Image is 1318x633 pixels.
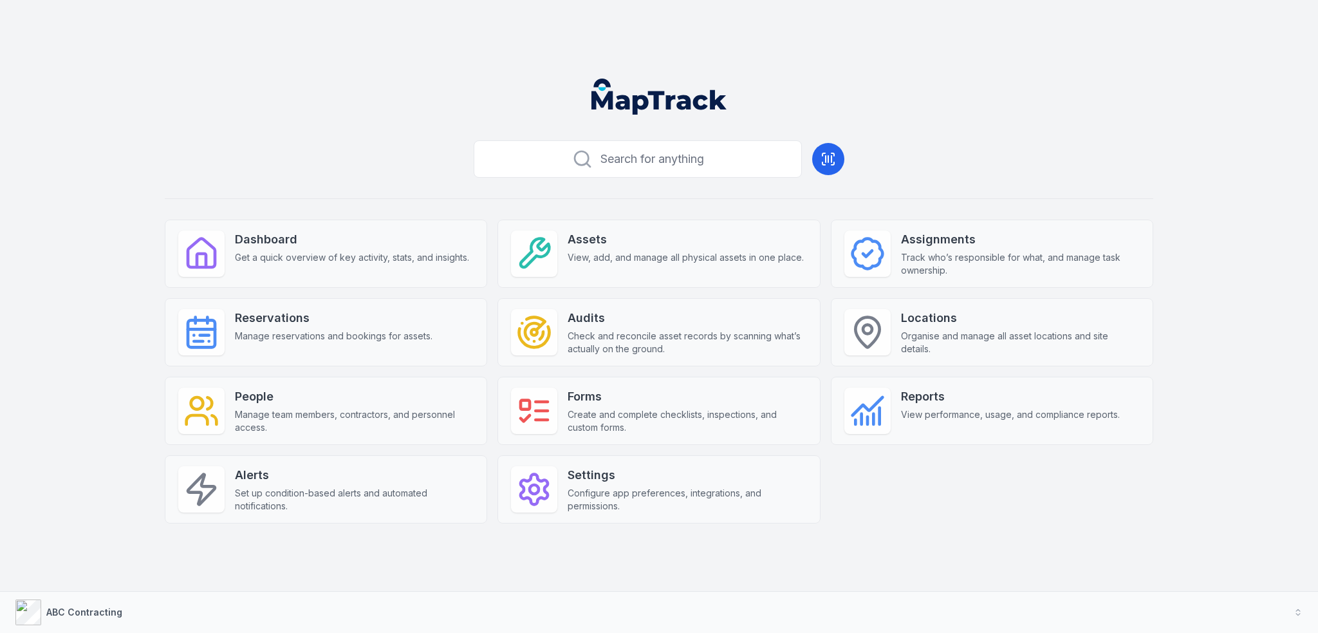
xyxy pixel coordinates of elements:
[235,408,474,434] span: Manage team members, contractors, and personnel access.
[165,220,487,288] a: DashboardGet a quick overview of key activity, stats, and insights.
[831,377,1153,445] a: ReportsView performance, usage, and compliance reports.
[568,330,806,355] span: Check and reconcile asset records by scanning what’s actually on the ground.
[165,455,487,524] a: AlertsSet up condition-based alerts and automated notifications.
[568,231,804,249] strong: Assets
[497,455,820,524] a: SettingsConfigure app preferences, integrations, and permissions.
[165,298,487,366] a: ReservationsManage reservations and bookings for assets.
[235,309,432,327] strong: Reservations
[235,251,469,264] span: Get a quick overview of key activity, stats, and insights.
[901,388,1120,406] strong: Reports
[474,140,802,178] button: Search for anything
[600,150,704,168] span: Search for anything
[235,487,474,513] span: Set up condition-based alerts and automated notifications.
[901,251,1140,277] span: Track who’s responsible for what, and manage task ownership.
[568,309,806,327] strong: Audits
[901,309,1140,327] strong: Locations
[568,487,806,513] span: Configure app preferences, integrations, and permissions.
[568,388,806,406] strong: Forms
[901,330,1140,355] span: Organise and manage all asset locations and site details.
[831,298,1153,366] a: LocationsOrganise and manage all asset locations and site details.
[497,220,820,288] a: AssetsView, add, and manage all physical assets in one place.
[497,377,820,445] a: FormsCreate and complete checklists, inspections, and custom forms.
[568,251,804,264] span: View, add, and manage all physical assets in one place.
[568,466,806,484] strong: Settings
[235,388,474,406] strong: People
[235,330,432,343] span: Manage reservations and bookings for assets.
[831,220,1153,288] a: AssignmentsTrack who’s responsible for what, and manage task ownership.
[571,79,747,115] nav: Global
[165,377,487,445] a: PeopleManage team members, contractors, and personnel access.
[497,298,820,366] a: AuditsCheck and reconcile asset records by scanning what’s actually on the ground.
[46,607,122,618] strong: ABC Contracting
[901,231,1140,249] strong: Assignments
[235,466,474,484] strong: Alerts
[235,231,469,249] strong: Dashboard
[568,408,806,434] span: Create and complete checklists, inspections, and custom forms.
[901,408,1120,421] span: View performance, usage, and compliance reports.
